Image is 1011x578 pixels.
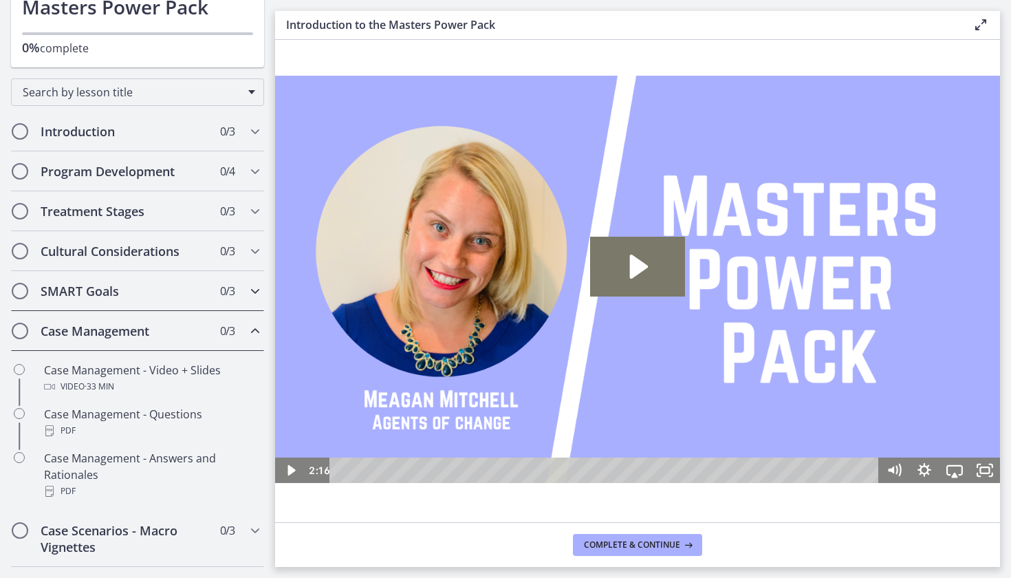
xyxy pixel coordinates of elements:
[22,39,253,56] p: complete
[41,243,208,259] h2: Cultural Considerations
[23,85,241,100] span: Search by lesson title
[22,39,40,56] span: 0%
[286,17,950,33] h3: Introduction to the Masters Power Pack
[65,418,596,443] div: Playbar
[41,163,208,180] h2: Program Development
[634,418,664,443] button: Show settings menu
[664,418,695,443] button: Airplay
[44,483,259,500] div: PDF
[604,418,634,443] button: Mute
[41,283,208,299] h2: SMART Goals
[41,323,208,339] h2: Case Management
[41,203,208,220] h2: Treatment Stages
[44,406,259,439] div: Case Management - Questions
[44,450,259,500] div: Case Management - Answers and Rationales
[695,418,725,443] button: Fullscreen
[220,243,235,259] span: 0 / 3
[44,422,259,439] div: PDF
[220,163,235,180] span: 0 / 4
[85,378,114,395] span: · 33 min
[315,197,409,257] button: Play Video: cdv1iops7ql4injep6s0.mp4
[44,362,259,395] div: Case Management - Video + Slides
[11,78,264,106] div: Search by lesson title
[41,522,208,555] h2: Case Scenarios - Macro Vignettes
[220,323,235,339] span: 0 / 3
[41,123,208,140] h2: Introduction
[220,203,235,220] span: 0 / 3
[584,539,680,550] span: Complete & continue
[220,123,235,140] span: 0 / 3
[220,522,235,539] span: 0 / 3
[573,534,702,556] button: Complete & continue
[275,40,1000,519] iframe: Video Lesson
[44,378,259,395] div: Video
[220,283,235,299] span: 0 / 3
